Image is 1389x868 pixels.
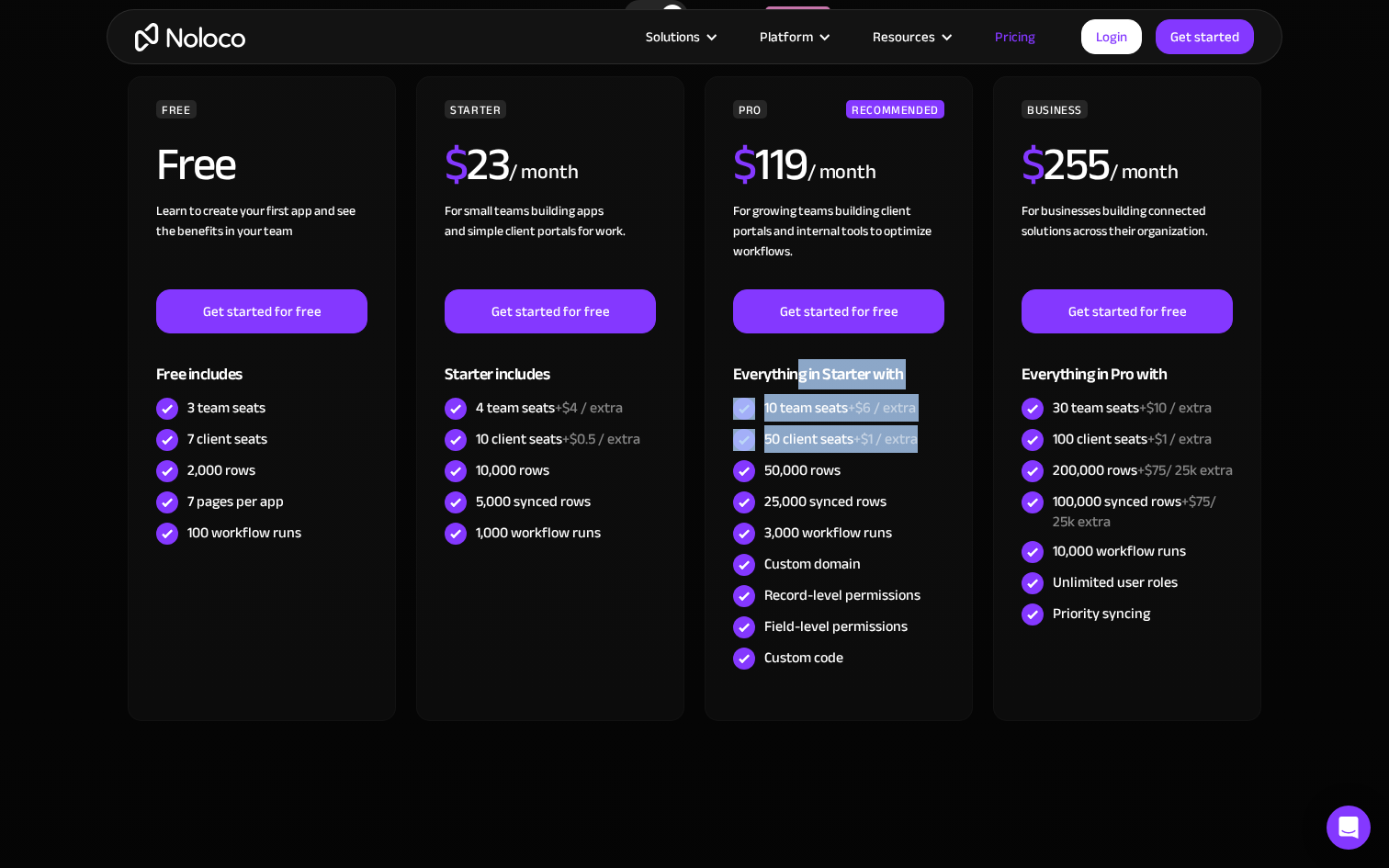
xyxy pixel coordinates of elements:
[476,398,623,418] div: 4 team seats
[850,25,972,49] div: Resources
[445,201,656,289] div: For small teams building apps and simple client portals for work. ‍
[187,523,301,543] div: 100 workflow runs
[760,25,813,49] div: Platform
[156,141,236,187] h2: Free
[1053,603,1150,624] div: Priority syncing
[764,585,920,605] div: Record-level permissions
[737,25,850,49] div: Platform
[476,429,640,449] div: 10 client seats
[733,289,944,333] a: Get started for free
[733,201,944,289] div: For growing teams building client portals and internal tools to optimize workflows.
[476,460,549,480] div: 10,000 rows
[1110,158,1179,187] div: / month
[1022,100,1088,118] div: BUSINESS
[1053,429,1212,449] div: 100 client seats
[733,333,944,393] div: Everything in Starter with
[156,289,367,333] a: Get started for free
[445,333,656,393] div: Starter includes
[156,100,197,118] div: FREE
[1022,201,1233,289] div: For businesses building connected solutions across their organization. ‍
[509,158,578,187] div: / month
[156,201,367,289] div: Learn to create your first app and see the benefits in your team ‍
[764,429,918,449] div: 50 client seats
[764,398,916,418] div: 10 team seats
[1327,806,1371,850] div: Open Intercom Messenger
[764,648,843,668] div: Custom code
[1053,488,1216,535] span: +$75/ 25k extra
[807,158,876,187] div: / month
[1139,394,1212,422] span: +$10 / extra
[1137,457,1233,484] span: +$75/ 25k extra
[476,523,601,543] div: 1,000 workflow runs
[445,100,506,118] div: STARTER
[623,25,737,49] div: Solutions
[445,289,656,333] a: Get started for free
[764,491,886,512] div: 25,000 synced rows
[848,394,916,422] span: +$6 / extra
[555,394,623,422] span: +$4 / extra
[764,523,892,543] div: 3,000 workflow runs
[1053,398,1212,418] div: 30 team seats
[1147,425,1212,453] span: +$1 / extra
[135,23,245,51] a: home
[187,460,255,480] div: 2,000 rows
[562,425,640,453] span: +$0.5 / extra
[846,100,944,118] div: RECOMMENDED
[873,25,935,49] div: Resources
[853,425,918,453] span: +$1 / extra
[733,141,807,187] h2: 119
[1022,121,1045,208] span: $
[1022,333,1233,393] div: Everything in Pro with
[476,491,591,512] div: 5,000 synced rows
[646,25,700,49] div: Solutions
[1053,460,1233,480] div: 200,000 rows
[1053,572,1178,592] div: Unlimited user roles
[156,333,367,393] div: Free includes
[445,141,510,187] h2: 23
[972,25,1058,49] a: Pricing
[187,491,284,512] div: 7 pages per app
[1156,19,1254,54] a: Get started
[445,121,468,208] span: $
[733,100,767,118] div: PRO
[187,398,265,418] div: 3 team seats
[1081,19,1142,54] a: Login
[764,554,861,574] div: Custom domain
[1053,491,1233,532] div: 100,000 synced rows
[1053,541,1186,561] div: 10,000 workflow runs
[764,460,841,480] div: 50,000 rows
[764,616,908,637] div: Field-level permissions
[1022,289,1233,333] a: Get started for free
[1022,141,1110,187] h2: 255
[733,121,756,208] span: $
[187,429,267,449] div: 7 client seats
